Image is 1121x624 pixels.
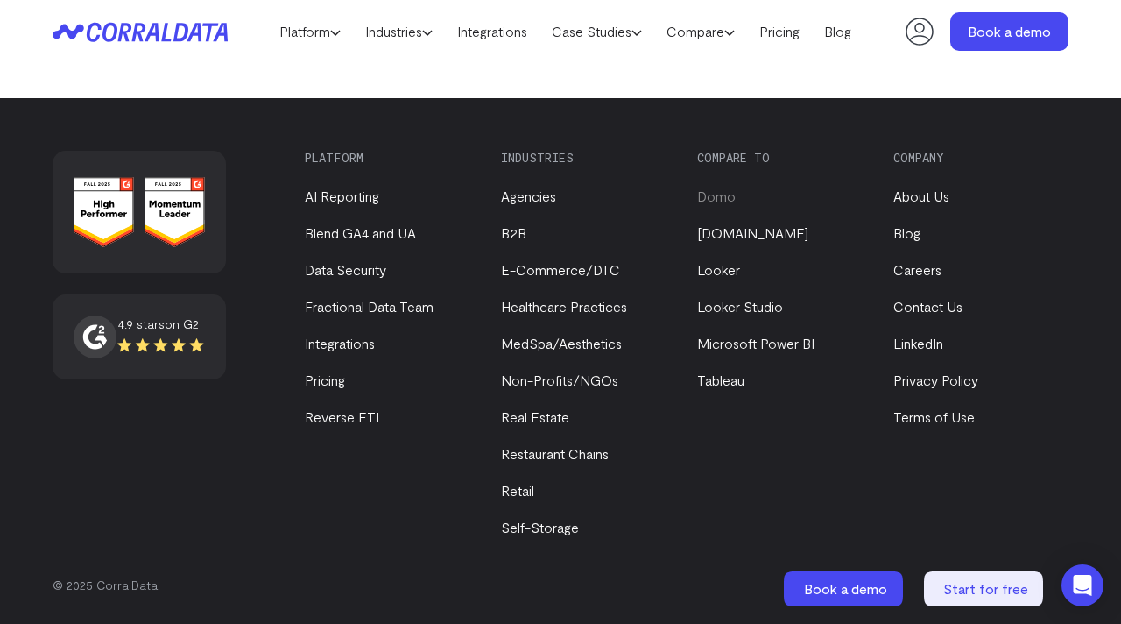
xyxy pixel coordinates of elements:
[53,577,1068,594] p: © 2025 CorralData
[501,372,618,388] a: Non-Profits/NGOs
[501,519,579,535] a: Self-Storage
[305,335,375,351] a: Integrations
[893,298,962,315] a: Contact Us
[305,408,384,425] a: Reverse ETL
[501,445,609,462] a: Restaurant Chains
[812,18,864,45] a: Blog
[697,151,864,165] h3: Compare to
[697,224,808,241] a: [DOMAIN_NAME]
[804,580,887,597] span: Book a demo
[501,151,667,165] h3: Industries
[697,335,814,351] a: Microsoft Power BI
[697,188,736,204] a: Domo
[893,335,943,351] a: LinkedIn
[893,261,941,278] a: Careers
[305,224,416,241] a: Blend GA4 and UA
[74,316,205,359] a: 4.9 starson G2
[501,224,526,241] a: B2B
[893,372,978,388] a: Privacy Policy
[305,372,345,388] a: Pricing
[784,571,906,606] a: Book a demo
[893,151,1060,165] h3: Company
[445,18,539,45] a: Integrations
[893,224,920,241] a: Blog
[697,372,744,388] a: Tableau
[501,188,556,204] a: Agencies
[165,316,199,331] span: on G2
[1061,564,1103,606] div: Open Intercom Messenger
[747,18,812,45] a: Pricing
[305,261,386,278] a: Data Security
[305,151,471,165] h3: Platform
[924,571,1047,606] a: Start for free
[697,261,740,278] a: Looker
[893,408,975,425] a: Terms of Use
[501,482,534,499] a: Retail
[654,18,747,45] a: Compare
[943,580,1028,597] span: Start for free
[501,298,627,315] a: Healthcare Practices
[697,298,783,315] a: Looker Studio
[539,18,654,45] a: Case Studies
[893,188,949,204] a: About Us
[501,261,620,278] a: E-Commerce/DTC
[117,316,205,333] div: 4.9 stars
[501,335,622,351] a: MedSpa/Aesthetics
[353,18,445,45] a: Industries
[305,188,379,204] a: AI Reporting
[267,18,353,45] a: Platform
[501,408,569,425] a: Real Estate
[305,298,434,315] a: Fractional Data Team
[950,12,1068,51] a: Book a demo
